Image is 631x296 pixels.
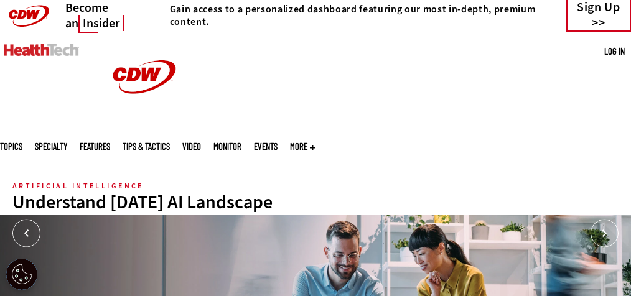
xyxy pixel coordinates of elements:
[604,45,625,58] div: User menu
[4,44,79,56] img: Home
[78,15,124,33] span: Insider
[170,3,554,28] h4: Gain access to a personalized dashboard featuring our most in-depth, premium content.
[98,31,191,123] img: Home
[164,3,554,28] a: Gain access to a personalized dashboard featuring our most in-depth, premium content.
[12,193,619,211] div: Understand [DATE] AI Landscape
[12,220,40,247] button: Prev
[12,183,144,189] div: Artificial Intelligence
[604,45,625,57] a: Log in
[6,259,37,290] button: Open Preferences
[591,220,619,247] button: Next
[6,259,37,290] div: Cookie Settings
